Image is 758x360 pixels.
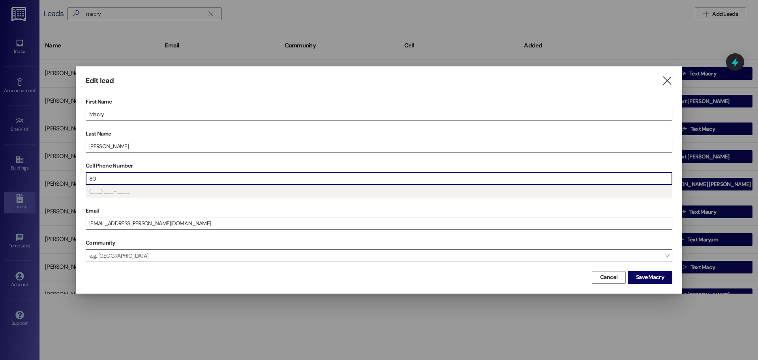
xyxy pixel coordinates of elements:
label: Cell Phone Number [86,160,672,172]
input: e.g. Alex [86,108,672,120]
label: First Name [86,96,672,108]
span: e.g. [GEOGRAPHIC_DATA] [86,249,672,262]
button: Save Macry [628,271,672,284]
input: e.g. Smith [86,140,672,152]
button: Cancel [592,271,626,284]
span: Save Macry [636,273,664,281]
label: Email [86,205,672,217]
input: e.g. alex@gmail.com [86,217,672,229]
label: Community [86,237,115,249]
h3: Edit lead [86,76,114,85]
i:  [662,77,672,85]
span: Cancel [600,273,617,281]
label: Last Name [86,128,672,140]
